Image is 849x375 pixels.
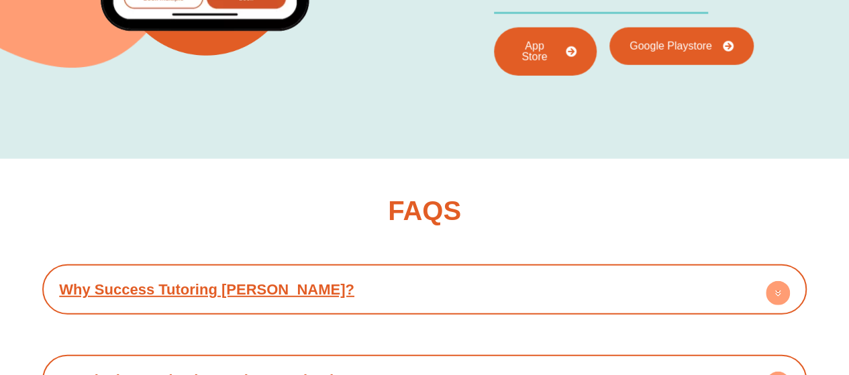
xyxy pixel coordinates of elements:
div: Why Success Tutoring [PERSON_NAME]? [49,271,800,308]
iframe: Chat Widget [626,223,849,375]
a: App Store [494,28,597,76]
a: Why Success Tutoring [PERSON_NAME]? [59,281,354,298]
span: App Store [514,41,555,62]
h2: FAQS [388,197,461,224]
a: Google Playstore [609,28,754,65]
span: Google Playstore [630,41,712,52]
